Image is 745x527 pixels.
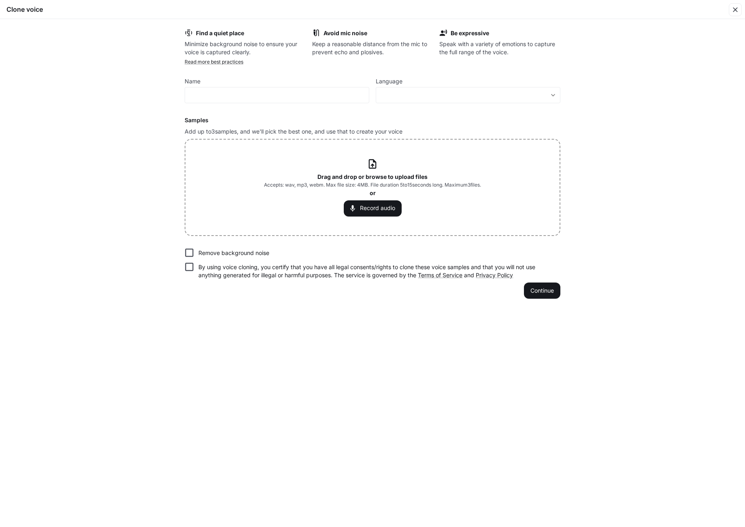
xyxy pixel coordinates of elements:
b: or [370,189,376,196]
p: Name [185,79,200,84]
button: Record audio [344,200,402,217]
p: Remove background noise [198,249,269,257]
p: Speak with a variety of emotions to capture the full range of the voice. [439,40,560,56]
span: Accepts: wav, mp3, webm. Max file size: 4MB. File duration 5 to 15 seconds long. Maximum 3 files. [264,181,481,189]
a: Privacy Policy [476,272,513,278]
b: Avoid mic noise [324,30,367,36]
a: Read more best practices [185,59,243,65]
p: Minimize background noise to ensure your voice is captured clearly. [185,40,306,56]
b: Find a quiet place [196,30,244,36]
p: Keep a reasonable distance from the mic to prevent echo and plosives. [312,40,433,56]
b: Drag and drop or browse to upload files [317,173,428,180]
div: ​ [376,91,560,99]
p: Language [376,79,402,84]
b: Be expressive [451,30,489,36]
p: By using voice cloning, you certify that you have all legal consents/rights to clone these voice ... [198,263,554,279]
h5: Clone voice [6,5,43,14]
p: Add up to 3 samples, and we'll pick the best one, and use that to create your voice [185,127,560,136]
button: Continue [524,283,560,299]
h6: Samples [185,116,560,124]
a: Terms of Service [418,272,462,278]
